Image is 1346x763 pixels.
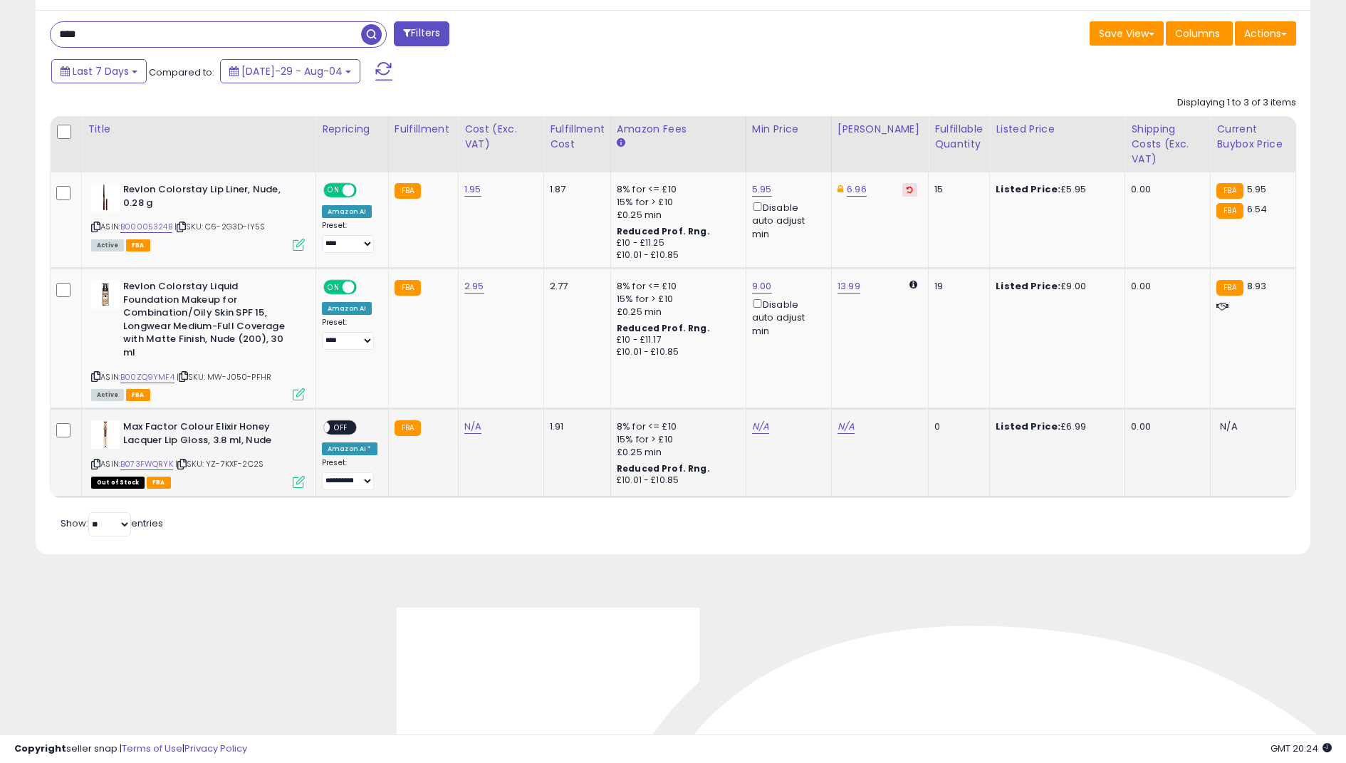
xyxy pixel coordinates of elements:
[395,420,421,436] small: FBA
[617,280,735,293] div: 8% for <= £10
[617,322,710,334] b: Reduced Prof. Rng.
[126,389,150,401] span: FBA
[617,462,710,474] b: Reduced Prof. Rng.
[617,433,735,446] div: 15% for > £10
[617,446,735,459] div: £0.25 min
[617,420,735,433] div: 8% for <= £10
[355,281,377,294] span: OFF
[147,477,171,489] span: FBA
[177,371,271,383] span: | SKU: MW-J050-PFHR
[617,306,735,318] div: £0.25 min
[617,249,735,261] div: £10.01 - £10.85
[1131,280,1199,293] div: 0.00
[1131,420,1199,433] div: 0.00
[617,196,735,209] div: 15% for > £10
[550,280,600,293] div: 2.77
[126,239,150,251] span: FBA
[1090,21,1164,46] button: Save View
[752,182,772,197] a: 5.95
[149,66,214,79] span: Compared to:
[61,517,163,530] span: Show: entries
[464,122,538,152] div: Cost (Exc. VAT)
[617,209,735,222] div: £0.25 min
[996,420,1060,433] b: Listed Price:
[91,183,120,212] img: 31dqwnDSWYL._SL40_.jpg
[617,293,735,306] div: 15% for > £10
[550,183,600,196] div: 1.87
[395,122,452,137] div: Fulfillment
[73,64,129,78] span: Last 7 Days
[1175,26,1220,41] span: Columns
[322,221,377,253] div: Preset:
[464,279,484,294] a: 2.95
[322,302,372,315] div: Amazon AI
[1216,183,1243,199] small: FBA
[1216,280,1243,296] small: FBA
[120,371,174,383] a: B00ZQ9YMF4
[1247,182,1267,196] span: 5.95
[1216,203,1243,219] small: FBA
[91,477,145,489] span: All listings that are currently out of stock and unavailable for purchase on Amazon
[91,420,305,487] div: ASIN:
[1131,183,1199,196] div: 0.00
[996,182,1060,196] b: Listed Price:
[395,280,421,296] small: FBA
[752,122,825,137] div: Min Price
[1220,420,1237,433] span: N/A
[617,474,735,487] div: £10.01 - £10.85
[88,122,310,137] div: Title
[1235,21,1296,46] button: Actions
[996,280,1114,293] div: £9.00
[752,279,772,294] a: 9.00
[322,122,382,137] div: Repricing
[934,122,984,152] div: Fulfillable Quantity
[220,59,360,83] button: [DATE]-29 - Aug-04
[175,458,264,469] span: | SKU: YZ-7KXF-2C2S
[1177,96,1296,110] div: Displaying 1 to 3 of 3 items
[617,334,735,346] div: £10 - £11.17
[996,420,1114,433] div: £6.99
[1131,122,1204,167] div: Shipping Costs (Exc. VAT)
[322,318,377,350] div: Preset:
[617,137,625,150] small: Amazon Fees.
[464,182,481,197] a: 1.95
[838,420,855,434] a: N/A
[996,122,1119,137] div: Listed Price
[1247,279,1267,293] span: 8.93
[752,296,820,338] div: Disable auto adjust min
[330,422,353,434] span: OFF
[91,183,305,249] div: ASIN:
[395,183,421,199] small: FBA
[617,346,735,358] div: £10.01 - £10.85
[120,221,172,233] a: B00005324B
[322,442,377,455] div: Amazon AI *
[752,199,820,241] div: Disable auto adjust min
[91,420,120,449] img: 31LGV-0jmOL._SL40_.jpg
[174,221,265,232] span: | SKU: C6-2G3D-IY5S
[617,183,735,196] div: 8% for <= £10
[996,183,1114,196] div: £5.95
[91,389,124,401] span: All listings currently available for purchase on Amazon
[394,21,449,46] button: Filters
[996,279,1060,293] b: Listed Price:
[617,237,735,249] div: £10 - £11.25
[550,122,605,152] div: Fulfillment Cost
[838,122,922,137] div: [PERSON_NAME]
[123,420,296,450] b: Max Factor Colour Elixir Honey Lacquer Lip Gloss, 3.8 ml, Nude
[934,183,979,196] div: 15
[120,458,173,470] a: B073FWQRYK
[464,420,481,434] a: N/A
[934,280,979,293] div: 19
[838,279,860,294] a: 13.99
[91,239,124,251] span: All listings currently available for purchase on Amazon
[1216,122,1290,152] div: Current Buybox Price
[752,420,769,434] a: N/A
[1247,202,1268,216] span: 6.54
[1166,21,1233,46] button: Columns
[241,64,343,78] span: [DATE]-29 - Aug-04
[123,183,296,213] b: Revlon Colorstay Lip Liner, Nude, 0.28 g
[847,182,867,197] a: 6.96
[51,59,147,83] button: Last 7 Days
[934,420,979,433] div: 0
[322,205,372,218] div: Amazon AI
